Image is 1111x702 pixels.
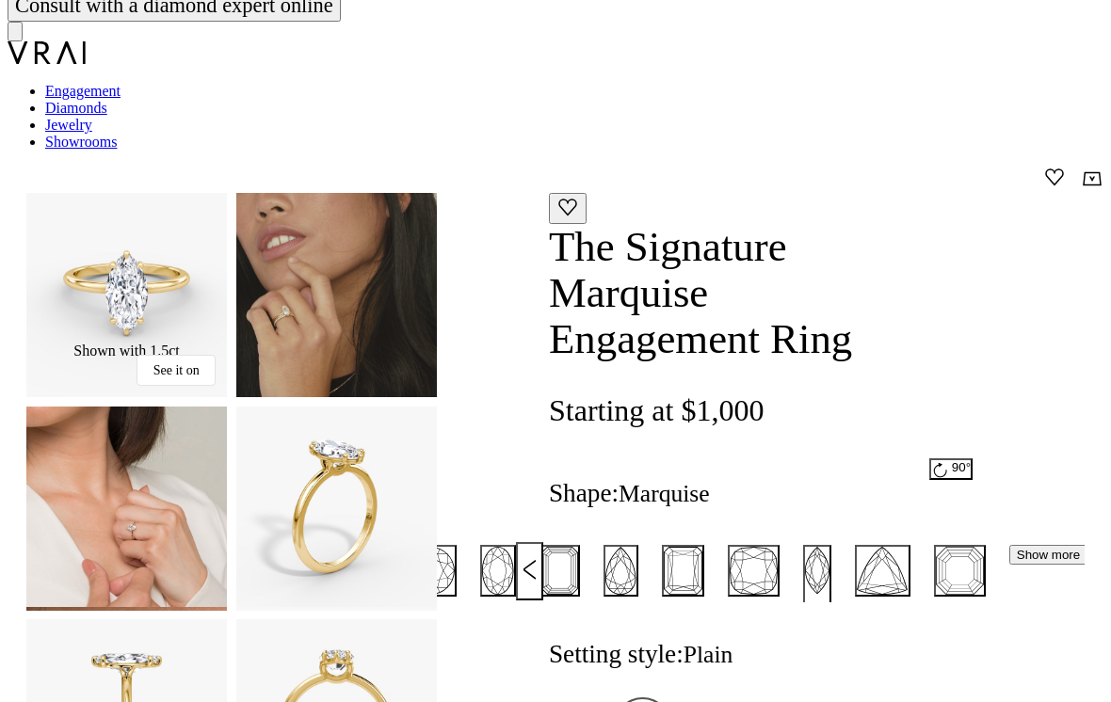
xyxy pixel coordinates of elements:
[45,83,121,99] a: Engagement
[1009,545,1087,565] button: Show more
[45,117,92,133] a: Jewelry
[934,545,986,598] a: Asscher
[1017,548,1080,562] span: Show more
[803,545,831,602] button: marquise
[803,545,831,602] a: Marquise
[1043,166,1066,188] button: Wishlist
[728,545,780,598] a: Cushion
[619,480,710,507] span: Marquise
[929,458,973,480] button: 90°
[480,545,516,598] a: Oval
[662,545,704,598] a: Radiant
[855,545,910,597] button: marquise
[8,22,23,41] button: Close Announcements Bar
[1006,166,1028,192] a: Accounts Toggle Button
[137,355,216,386] div: See it on
[480,545,516,597] button: marquise
[549,640,733,669] h2: Setting style :
[549,479,710,508] h2: Shape :
[539,545,580,598] a: Emerald
[968,166,990,188] button: Search Toggle Button
[539,545,580,597] button: marquise
[952,460,971,478] span: 90°
[153,363,200,378] span: See it on
[604,545,638,597] button: marquise
[662,545,704,597] button: marquise
[549,224,973,363] h1: The Signature Marquise Engagement Ring
[934,545,986,597] button: marquise
[1017,612,1111,702] iframe: Chat Widget
[516,542,543,600] button: Previous
[684,641,733,668] span: Plain
[26,343,227,359] p: Shown with 1.5ct
[1081,166,1103,189] button: Cart Toggle Button
[549,393,973,428] p: Starting at $1,000
[604,545,638,598] a: Pear
[549,193,587,224] button: Add to wishlist
[728,545,780,597] button: marquise
[855,545,910,598] a: Trillion
[45,134,117,150] a: Showrooms
[8,51,86,67] a: VRAI Logo
[45,100,107,116] a: Diamonds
